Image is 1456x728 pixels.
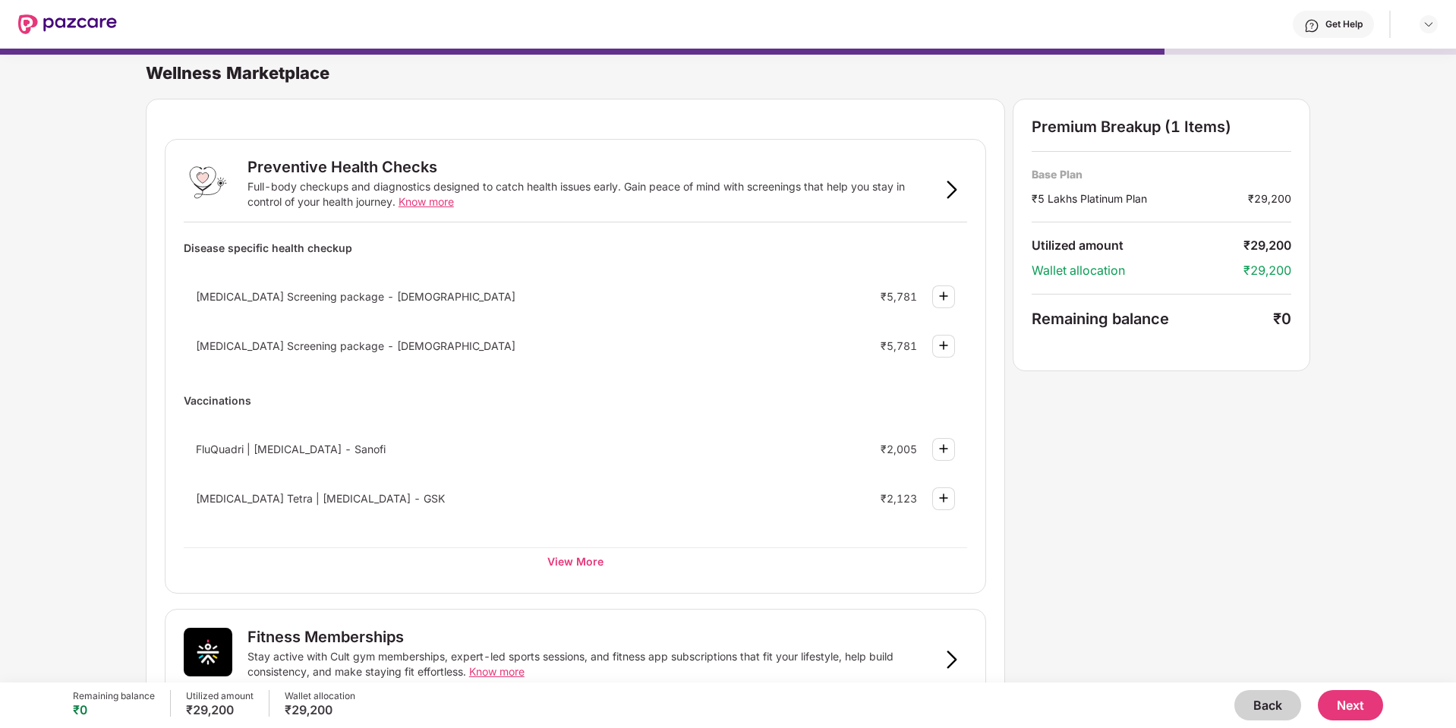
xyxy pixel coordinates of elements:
img: svg+xml;base64,PHN2ZyBpZD0iUGx1cy0zMngzMiIgeG1sbnM9Imh0dHA6Ly93d3cudzMub3JnLzIwMDAvc3ZnIiB3aWR0aD... [934,440,953,458]
div: Vaccinations [184,387,967,414]
div: ₹29,200 [1243,238,1291,254]
img: New Pazcare Logo [18,14,117,34]
span: [MEDICAL_DATA] Screening package - [DEMOGRAPHIC_DATA] [196,339,515,352]
span: Know more [399,195,454,208]
button: Back [1234,690,1301,720]
div: ₹29,200 [186,702,254,717]
div: Remaining balance [73,690,155,702]
img: svg+xml;base64,PHN2ZyB3aWR0aD0iOSIgaGVpZ2h0PSIxNiIgdmlld0JveD0iMCAwIDkgMTYiIGZpbGw9Im5vbmUiIHhtbG... [943,181,961,199]
div: Base Plan [1032,167,1291,181]
img: Preventive Health Checks [184,158,232,206]
div: Preventive Health Checks [247,158,437,176]
div: Wellness Marketplace [146,62,1456,84]
div: Fitness Memberships [247,628,404,646]
div: Remaining balance [1032,310,1273,328]
div: ₹29,200 [1243,263,1291,279]
img: svg+xml;base64,PHN2ZyBpZD0iUGx1cy0zMngzMiIgeG1sbnM9Imh0dHA6Ly93d3cudzMub3JnLzIwMDAvc3ZnIiB3aWR0aD... [934,287,953,305]
div: View More [184,547,967,575]
div: ₹2,005 [881,443,917,455]
img: svg+xml;base64,PHN2ZyBpZD0iUGx1cy0zMngzMiIgeG1sbnM9Imh0dHA6Ly93d3cudzMub3JnLzIwMDAvc3ZnIiB3aWR0aD... [934,336,953,355]
div: Wallet allocation [285,690,355,702]
div: Wallet allocation [1032,263,1243,279]
div: ₹2,123 [881,492,917,505]
div: Disease specific health checkup [184,235,967,261]
img: svg+xml;base64,PHN2ZyBpZD0iSGVscC0zMngzMiIgeG1sbnM9Imh0dHA6Ly93d3cudzMub3JnLzIwMDAvc3ZnIiB3aWR0aD... [1304,18,1319,33]
div: ₹0 [73,702,155,717]
div: ₹0 [1273,310,1291,328]
img: Fitness Memberships [184,628,232,676]
div: Utilized amount [186,690,254,702]
img: svg+xml;base64,PHN2ZyBpZD0iUGx1cy0zMngzMiIgeG1sbnM9Imh0dHA6Ly93d3cudzMub3JnLzIwMDAvc3ZnIiB3aWR0aD... [934,489,953,507]
img: svg+xml;base64,PHN2ZyB3aWR0aD0iOSIgaGVpZ2h0PSIxNiIgdmlld0JveD0iMCAwIDkgMTYiIGZpbGw9Im5vbmUiIHhtbG... [943,651,961,669]
div: Stay active with Cult gym memberships, expert-led sports sessions, and fitness app subscriptions ... [247,649,937,679]
img: svg+xml;base64,PHN2ZyBpZD0iRHJvcGRvd24tMzJ4MzIiIHhtbG5zPSJodHRwOi8vd3d3LnczLm9yZy8yMDAwL3N2ZyIgd2... [1423,18,1435,30]
div: ₹29,200 [285,702,355,717]
span: Know more [469,665,525,678]
div: Full-body checkups and diagnostics designed to catch health issues early. Gain peace of mind with... [247,179,937,210]
div: ₹5,781 [881,290,917,303]
span: FluQuadri | [MEDICAL_DATA] - Sanofi [196,443,386,455]
div: ₹5,781 [881,339,917,352]
div: Premium Breakup (1 Items) [1032,118,1291,136]
button: Next [1318,690,1383,720]
div: Utilized amount [1032,238,1243,254]
div: ₹29,200 [1248,191,1291,206]
span: [MEDICAL_DATA] Tetra | [MEDICAL_DATA] - GSK [196,492,445,505]
div: Get Help [1325,18,1363,30]
span: [MEDICAL_DATA] Screening package - [DEMOGRAPHIC_DATA] [196,290,515,303]
div: ₹5 Lakhs Platinum Plan [1032,191,1248,206]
